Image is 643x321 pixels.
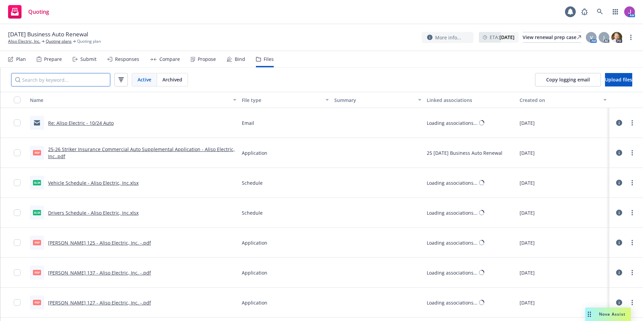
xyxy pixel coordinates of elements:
[593,5,607,19] a: Search
[8,38,40,44] a: Aliso Electric, Inc.
[14,119,21,126] input: Toggle Row Selected
[628,209,636,217] a: more
[520,119,535,127] span: [DATE]
[427,239,478,246] div: Loading associations...
[427,119,478,127] div: Loading associations...
[628,179,636,187] a: more
[14,239,21,246] input: Toggle Row Selected
[242,269,267,276] span: Application
[14,149,21,156] input: Toggle Row Selected
[520,179,535,186] span: [DATE]
[198,57,216,62] div: Propose
[334,97,414,104] div: Summary
[162,76,182,83] span: Archived
[14,179,21,186] input: Toggle Row Selected
[546,76,590,83] span: Copy logging email
[628,239,636,247] a: more
[628,149,636,157] a: more
[427,97,514,104] div: Linked associations
[264,57,274,62] div: Files
[242,299,267,306] span: Application
[422,32,474,43] button: More info...
[48,146,235,159] a: 25-26 Striker Insurance Commercial Auto Supplemental Application - Aliso Electric, Inc..pdf
[628,298,636,307] a: more
[520,97,599,104] div: Created on
[242,209,263,216] span: Schedule
[517,92,609,108] button: Created on
[520,239,535,246] span: [DATE]
[599,311,626,317] span: Nova Assist
[235,57,245,62] div: Bind
[242,239,267,246] span: Application
[242,119,254,127] span: Email
[605,73,632,86] button: Upload files
[427,179,478,186] div: Loading associations...
[46,38,72,44] a: Quoting plans
[33,150,41,155] span: pdf
[16,57,26,62] div: Plan
[605,76,632,83] span: Upload files
[242,149,267,156] span: Application
[14,97,21,103] input: Select all
[523,32,581,42] div: View renewal prep case
[624,6,635,17] img: photo
[424,92,517,108] button: Linked associations
[628,269,636,277] a: more
[8,30,88,38] span: [DATE] Business Auto Renewal
[520,149,535,156] span: [DATE]
[48,210,139,216] a: Drivers Schedule - Aliso Electric, Inc.xlsx
[115,57,139,62] div: Responses
[48,120,114,126] a: Re: Aliso Electric - 10/24 Auto
[611,32,622,43] img: photo
[30,97,229,104] div: Name
[535,73,601,86] button: Copy logging email
[578,5,591,19] a: Report a Bug
[603,34,605,41] span: J
[14,209,21,216] input: Toggle Row Selected
[33,240,41,245] span: pdf
[435,34,461,41] span: More info...
[628,119,636,127] a: more
[80,57,97,62] div: Submit
[11,73,110,86] input: Search by keyword...
[332,92,424,108] button: Summary
[499,34,515,40] strong: [DATE]
[242,97,321,104] div: File type
[239,92,332,108] button: File type
[590,34,593,41] span: V
[48,180,139,186] a: Vehicle Schedule - Aliso Electric, Inc.xlsx
[427,299,478,306] div: Loading associations...
[523,32,581,43] a: View renewal prep case
[627,33,635,41] a: more
[427,209,478,216] div: Loading associations...
[33,270,41,275] span: pdf
[28,9,49,14] span: Quoting
[585,308,594,321] div: Drag to move
[138,76,151,83] span: Active
[520,209,535,216] span: [DATE]
[48,270,151,276] a: [PERSON_NAME] 137 - Aliso Electric, Inc. -.pdf
[427,149,502,156] div: 25 [DATE] Business Auto Renewal
[242,179,263,186] span: Schedule
[77,38,101,44] span: Quoting plan
[48,240,151,246] a: [PERSON_NAME] 125 - Aliso Electric, Inc. -.pdf
[490,34,515,41] span: ETA :
[427,269,478,276] div: Loading associations...
[609,5,622,19] a: Switch app
[33,300,41,305] span: pdf
[33,180,41,185] span: xlsx
[33,210,41,215] span: xlsx
[5,2,52,21] a: Quoting
[14,299,21,306] input: Toggle Row Selected
[520,299,535,306] span: [DATE]
[520,269,535,276] span: [DATE]
[27,92,239,108] button: Name
[159,57,180,62] div: Compare
[48,299,151,306] a: [PERSON_NAME] 127 - Aliso Electric, Inc. -.pdf
[585,308,631,321] button: Nova Assist
[44,57,62,62] div: Prepare
[14,269,21,276] input: Toggle Row Selected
